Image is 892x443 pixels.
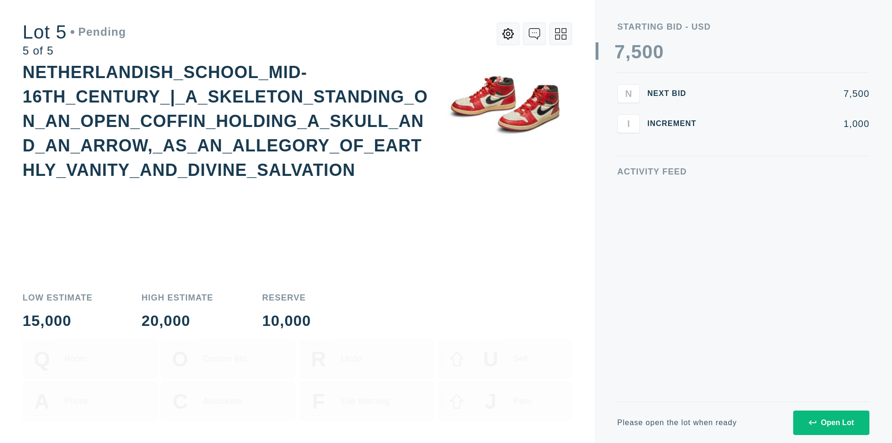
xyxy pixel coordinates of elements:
div: 0 [642,42,653,61]
div: Low Estimate [23,293,93,302]
div: NETHERLANDISH_SCHOOL_MID-16TH_CENTURY_|_A_SKELETON_STANDING_ON_AN_OPEN_COFFIN_HOLDING_A_SKULL_AND... [23,63,428,180]
div: 0 [653,42,664,61]
div: 5 [631,42,642,61]
div: 7 [614,42,625,61]
button: N [617,84,640,103]
div: Increment [647,120,704,127]
div: 20,000 [142,313,214,328]
div: 15,000 [23,313,93,328]
button: Open Lot [793,411,869,435]
div: Please open the lot when ready [617,419,737,427]
div: 1,000 [711,119,869,128]
span: N [625,88,632,99]
div: Pending [71,26,126,38]
div: Starting Bid - USD [617,23,869,31]
div: Reserve [262,293,311,302]
div: 5 of 5 [23,45,126,56]
div: 10,000 [262,313,311,328]
div: Open Lot [809,419,854,427]
div: High Estimate [142,293,214,302]
button: I [617,114,640,133]
div: Activity Feed [617,167,869,176]
div: Lot 5 [23,23,126,41]
span: I [627,118,630,129]
div: Next Bid [647,90,704,97]
div: , [625,42,631,230]
div: 7,500 [711,89,869,98]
